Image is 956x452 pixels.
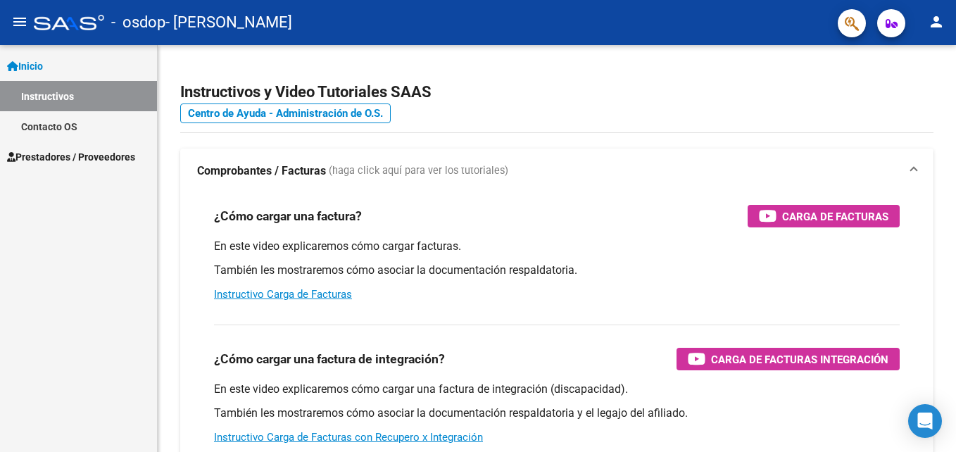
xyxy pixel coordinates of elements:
[214,206,362,226] h3: ¿Cómo cargar una factura?
[214,239,900,254] p: En este video explicaremos cómo cargar facturas.
[180,79,933,106] h2: Instructivos y Video Tutoriales SAAS
[214,288,352,301] a: Instructivo Carga de Facturas
[214,406,900,421] p: También les mostraremos cómo asociar la documentación respaldatoria y el legajo del afiliado.
[782,208,888,225] span: Carga de Facturas
[928,13,945,30] mat-icon: person
[7,149,135,165] span: Prestadores / Proveedores
[214,382,900,397] p: En este video explicaremos cómo cargar una factura de integración (discapacidad).
[7,58,43,74] span: Inicio
[165,7,292,38] span: - [PERSON_NAME]
[11,13,28,30] mat-icon: menu
[711,351,888,368] span: Carga de Facturas Integración
[214,431,483,444] a: Instructivo Carga de Facturas con Recupero x Integración
[197,163,326,179] strong: Comprobantes / Facturas
[908,404,942,438] div: Open Intercom Messenger
[111,7,165,38] span: - osdop
[214,349,445,369] h3: ¿Cómo cargar una factura de integración?
[329,163,508,179] span: (haga click aquí para ver los tutoriales)
[180,149,933,194] mat-expansion-panel-header: Comprobantes / Facturas (haga click aquí para ver los tutoriales)
[180,103,391,123] a: Centro de Ayuda - Administración de O.S.
[677,348,900,370] button: Carga de Facturas Integración
[214,263,900,278] p: También les mostraremos cómo asociar la documentación respaldatoria.
[748,205,900,227] button: Carga de Facturas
